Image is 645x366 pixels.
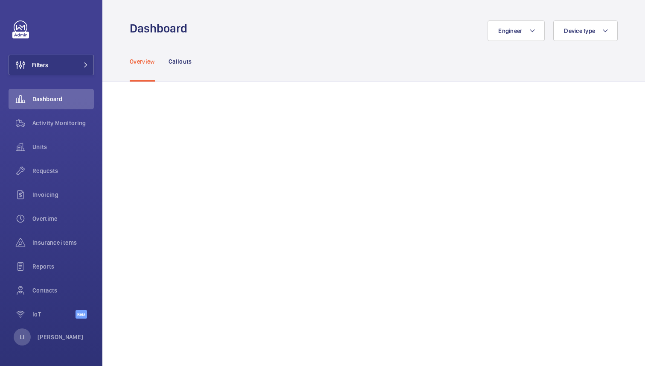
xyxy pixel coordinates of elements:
[76,310,87,319] span: Beta
[38,333,84,341] p: [PERSON_NAME]
[32,310,76,319] span: IoT
[32,95,94,103] span: Dashboard
[553,20,618,41] button: Device type
[32,238,94,247] span: Insurance items
[32,167,94,175] span: Requests
[32,143,94,151] span: Units
[498,27,522,34] span: Engineer
[9,55,94,75] button: Filters
[32,214,94,223] span: Overtime
[32,262,94,271] span: Reports
[130,20,192,36] h1: Dashboard
[169,57,192,66] p: Callouts
[20,333,24,341] p: LI
[32,61,48,69] span: Filters
[488,20,545,41] button: Engineer
[564,27,595,34] span: Device type
[32,286,94,295] span: Contacts
[130,57,155,66] p: Overview
[32,119,94,127] span: Activity Monitoring
[32,190,94,199] span: Invoicing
